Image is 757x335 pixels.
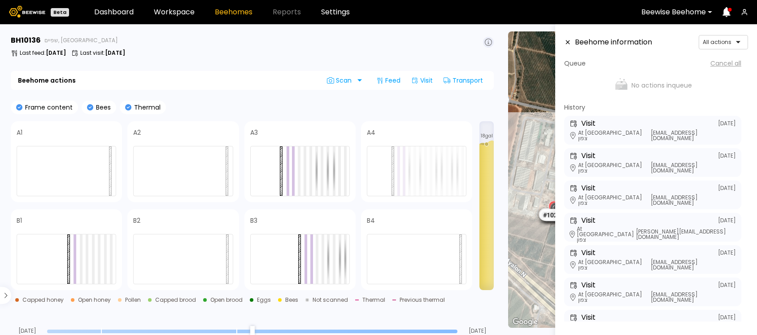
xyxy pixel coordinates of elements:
[461,328,494,334] span: [DATE]
[636,229,736,240] span: [PERSON_NAME][EMAIL_ADDRESS][DOMAIN_NAME]
[18,77,76,84] b: Beehome actions
[51,8,69,17] div: Beta
[510,316,540,328] img: Google
[373,73,404,88] div: Feed
[539,209,568,221] div: # 10237
[581,217,596,224] h3: Visit
[257,297,271,303] div: Eggs
[400,297,445,303] div: Previous thermal
[154,9,195,16] a: Workspace
[80,50,125,56] p: Last visit :
[570,292,736,303] div: At [GEOGRAPHIC_DATA] צפון
[17,217,22,224] h4: B1
[581,314,596,321] h3: Visit
[651,292,736,303] span: [EMAIL_ADDRESS][DOMAIN_NAME]
[440,73,487,88] div: Transport
[510,316,540,328] a: Open this area in Google Maps (opens a new window)
[718,121,736,126] span: [DATE]
[581,185,596,192] h3: Visit
[718,282,736,288] span: [DATE]
[78,297,111,303] div: Open honey
[273,9,301,16] span: Reports
[651,130,736,141] span: [EMAIL_ADDRESS][DOMAIN_NAME]
[22,104,73,110] p: Frame content
[538,209,567,220] div: # 10210
[367,217,375,224] h4: B4
[581,120,596,127] h3: Visit
[651,163,736,173] span: [EMAIL_ADDRESS][DOMAIN_NAME]
[133,217,140,224] h4: B2
[22,297,64,303] div: Capped honey
[215,9,252,16] a: Beehomes
[125,297,141,303] div: Pollen
[651,195,736,206] span: [EMAIL_ADDRESS][DOMAIN_NAME]
[210,297,243,303] div: Open brood
[581,282,596,289] h3: Visit
[362,297,385,303] div: Thermal
[20,50,66,56] p: Last feed :
[44,38,118,43] span: שפיים, [GEOGRAPHIC_DATA]
[570,226,736,242] div: At [GEOGRAPHIC_DATA] צפון
[9,6,45,18] img: Beewise logo
[46,49,66,57] b: [DATE]
[570,163,736,173] div: At [GEOGRAPHIC_DATA] צפון
[581,249,596,256] h3: Visit
[11,328,44,334] span: [DATE]
[564,104,585,110] h4: History
[133,129,141,136] h4: A2
[718,315,736,320] span: [DATE]
[570,195,736,206] div: At [GEOGRAPHIC_DATA] צפון
[564,72,741,99] div: No actions in queue
[367,129,375,136] h4: A4
[408,73,436,88] div: Visit
[131,104,161,110] p: Thermal
[285,297,298,303] div: Bees
[564,60,586,66] h4: Queue
[155,297,196,303] div: Capped brood
[710,60,741,66] span: Cancel all
[481,134,493,138] span: 18 gal
[17,129,22,136] h4: A1
[94,9,134,16] a: Dashboard
[718,250,736,256] span: [DATE]
[575,39,652,46] h3: Beehome information
[718,153,736,159] span: [DATE]
[570,260,736,270] div: At [GEOGRAPHIC_DATA] צפון
[93,104,111,110] p: Bees
[250,217,257,224] h4: B3
[250,129,258,136] h4: A3
[718,185,736,191] span: [DATE]
[321,9,350,16] a: Settings
[570,130,736,141] div: At [GEOGRAPHIC_DATA] צפון
[651,260,736,270] span: [EMAIL_ADDRESS][DOMAIN_NAME]
[11,37,41,44] h3: BH 10136
[581,152,596,159] h3: Visit
[313,297,348,303] div: Not scanned
[105,49,125,57] b: [DATE]
[718,218,736,223] span: [DATE]
[327,77,355,84] span: Scan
